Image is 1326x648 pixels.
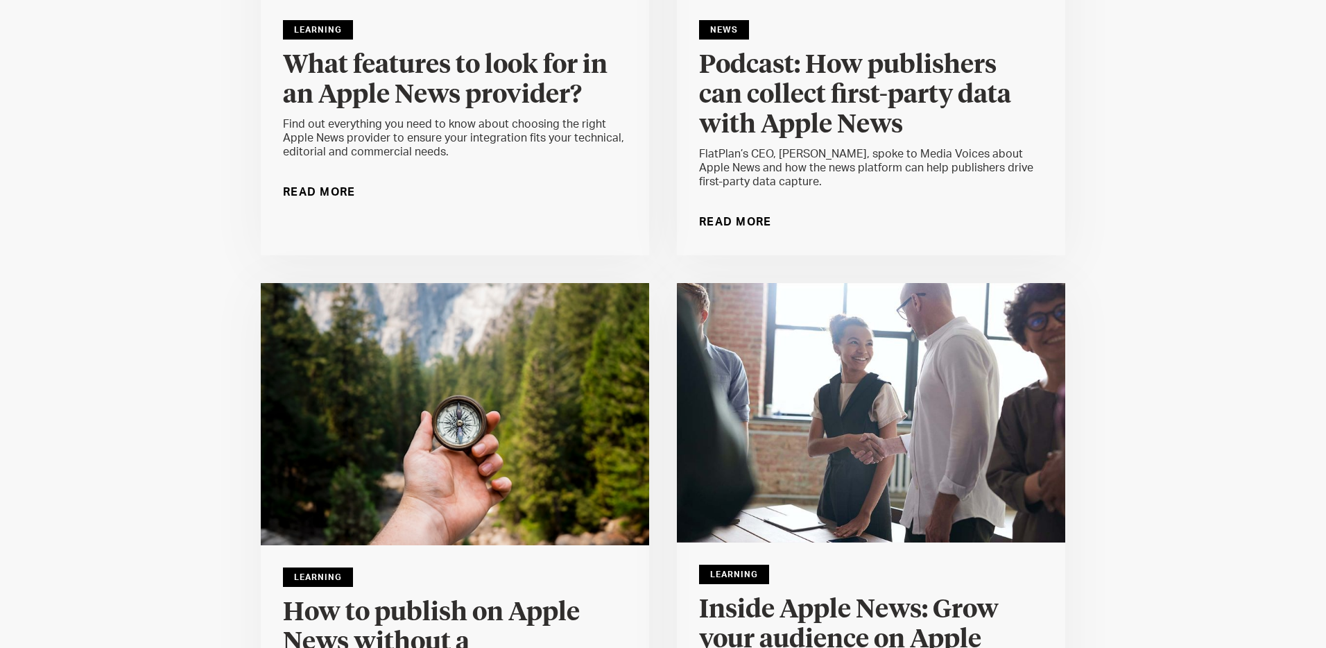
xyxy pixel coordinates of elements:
[283,51,627,117] a: What features to look for in an Apple News provider?
[283,181,356,203] a: Read More
[699,51,1043,147] a: Podcast: How publishers can collect first-party data with Apple News
[699,211,772,233] a: Read More
[699,20,749,40] div: News
[699,147,1043,189] div: FlatPlan’s CEO, [PERSON_NAME], spoke to Media Voices about Apple News and how the news platform c...
[283,20,353,40] div: Learning
[283,568,353,587] div: Learning
[699,565,769,584] div: Learning
[283,51,627,110] h4: What features to look for in an Apple News provider?
[283,117,627,159] div: Find out everything you need to know about choosing the right Apple News provider to ensure your ...
[699,51,1043,140] h4: Podcast: How publishers can collect first-party data with Apple News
